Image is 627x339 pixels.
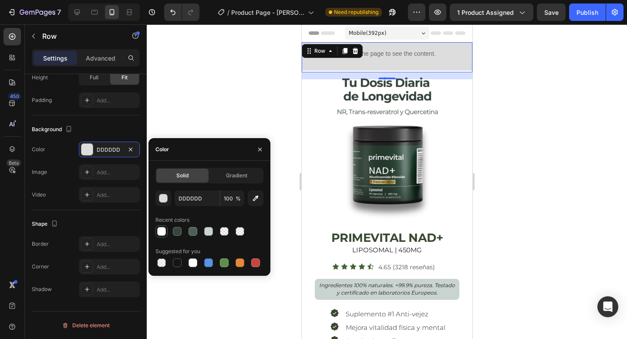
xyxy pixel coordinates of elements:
[97,97,138,105] div: Add...
[155,146,169,153] div: Color
[97,241,138,248] div: Add...
[57,7,61,17] p: 7
[576,8,598,17] div: Publish
[97,191,138,199] div: Add...
[90,74,98,81] span: Full
[450,3,533,21] button: 1 product assigned
[32,74,48,81] div: Height
[334,8,378,16] span: Need republishing
[121,74,128,81] span: Fit
[97,146,122,154] div: DDDDDD
[155,247,200,255] div: Suggested for you
[86,54,115,63] p: Advanced
[3,3,65,21] button: 7
[32,240,49,248] div: Border
[302,24,472,339] iframe: Design area
[597,296,618,317] div: Open Intercom Messenger
[44,312,161,321] p: Aprobado por 3ros
[8,93,21,100] div: 450
[97,263,138,271] div: Add...
[97,286,138,294] div: Add...
[544,9,559,16] span: Save
[236,195,241,203] span: %
[32,96,52,104] div: Padding
[175,190,220,206] input: Eg: FFFFFF
[176,172,189,180] span: Solid
[537,3,566,21] button: Save
[231,8,304,17] span: Product Page - [PERSON_NAME][DATE] 18:57:46
[226,172,247,180] span: Gradient
[42,31,116,41] p: Row
[227,8,229,17] span: /
[569,3,606,21] button: Publish
[32,168,47,176] div: Image
[32,285,52,293] div: Shadow
[457,8,514,17] span: 1 product assigned
[32,218,60,230] div: Shape
[32,146,45,153] div: Color
[155,216,189,224] div: Recent colors
[7,159,21,166] div: Beta
[32,263,49,271] div: Corner
[164,3,199,21] div: Undo/Redo
[43,54,67,63] p: Settings
[32,191,46,199] div: Video
[32,319,140,332] button: Delete element
[97,169,138,176] div: Add...
[62,320,110,331] div: Delete element
[32,124,74,136] div: Background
